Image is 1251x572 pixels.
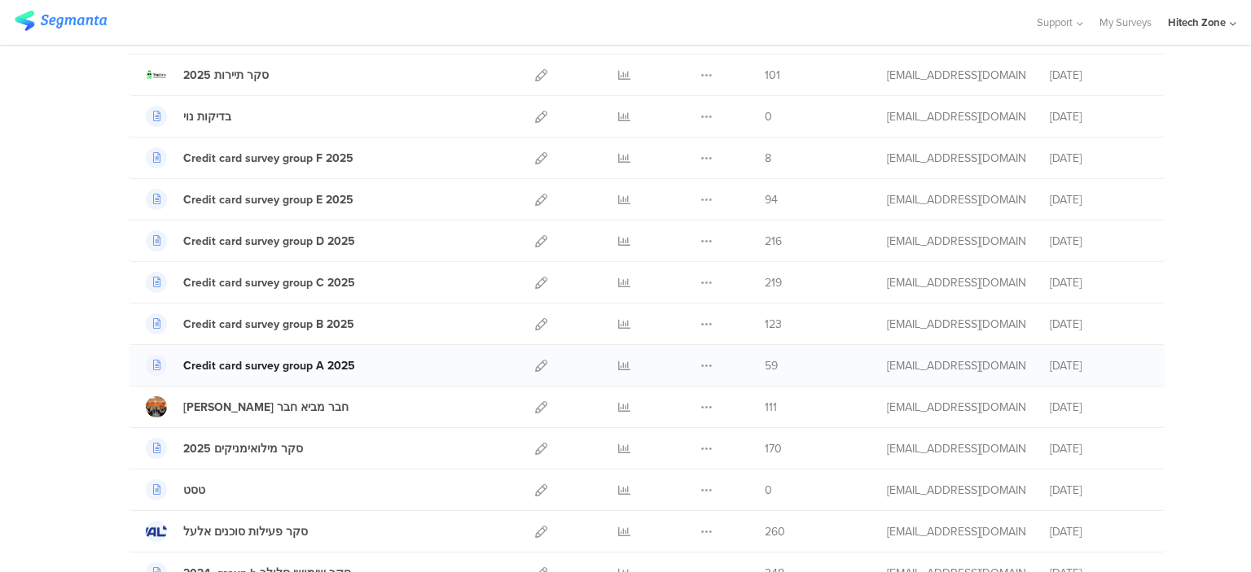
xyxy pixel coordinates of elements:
[1050,233,1148,250] div: [DATE]
[146,64,269,85] a: סקר תיירות 2025
[146,521,308,542] a: סקר פעילות סוכנים אלעל
[765,316,782,333] span: 123
[887,357,1025,374] div: miri.gz@htzone.co.il
[765,191,778,208] span: 94
[887,233,1025,250] div: miri.gz@htzone.co.il
[15,11,107,31] img: segmanta logo
[765,274,782,291] span: 219
[887,440,1025,457] div: miri.gz@htzone.co.il
[183,399,349,416] div: סקר חבר מביא חבר
[765,523,785,540] span: 260
[1050,399,1148,416] div: [DATE]
[146,479,205,500] a: טסט
[183,191,353,208] div: Credit card survey group E 2025
[887,316,1025,333] div: miri.gz@htzone.co.il
[765,399,777,416] span: 111
[146,230,355,251] a: Credit card survey group D 2025
[765,108,772,125] span: 0
[183,233,355,250] div: Credit card survey group D 2025
[183,440,303,457] div: סקר מילואימניקים 2025
[146,106,231,127] a: בדיקות נוי
[765,150,771,167] span: 8
[887,399,1025,416] div: miri.gz@htzone.co.il
[1050,357,1148,374] div: [DATE]
[146,396,349,417] a: [PERSON_NAME] חבר מביא חבר
[183,482,205,499] div: טסט
[1050,523,1148,540] div: [DATE]
[146,438,303,459] a: סקר מילואימניקים 2025
[146,189,353,210] a: Credit card survey group E 2025
[146,355,355,376] a: Credit card survey group A 2025
[183,523,308,540] div: סקר פעילות סוכנים אלעל
[765,233,782,250] span: 216
[765,357,778,374] span: 59
[183,150,353,167] div: Credit card survey group F 2025
[1050,191,1148,208] div: [DATE]
[183,108,231,125] div: בדיקות נוי
[887,523,1025,540] div: miri.gz@htzone.co.il
[887,108,1025,125] div: miri.gz@htzone.co.il
[765,67,780,84] span: 101
[765,482,772,499] span: 0
[1050,440,1148,457] div: [DATE]
[1050,108,1148,125] div: [DATE]
[183,274,355,291] div: Credit card survey group C 2025
[146,313,354,334] a: Credit card survey group B 2025
[1050,482,1148,499] div: [DATE]
[146,272,355,293] a: Credit card survey group C 2025
[1050,150,1148,167] div: [DATE]
[1168,15,1226,30] div: Hitech Zone
[1050,67,1148,84] div: [DATE]
[183,357,355,374] div: Credit card survey group A 2025
[887,150,1025,167] div: miri.gz@htzone.co.il
[183,67,269,84] div: סקר תיירות 2025
[183,316,354,333] div: Credit card survey group B 2025
[146,147,353,168] a: Credit card survey group F 2025
[887,274,1025,291] div: miri.gz@htzone.co.il
[1050,274,1148,291] div: [DATE]
[765,440,782,457] span: 170
[887,67,1025,84] div: miri.gz@htzone.co.il
[1037,15,1073,30] span: Support
[887,191,1025,208] div: miri.gz@htzone.co.il
[887,482,1025,499] div: miri.gz@htzone.co.il
[1050,316,1148,333] div: [DATE]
